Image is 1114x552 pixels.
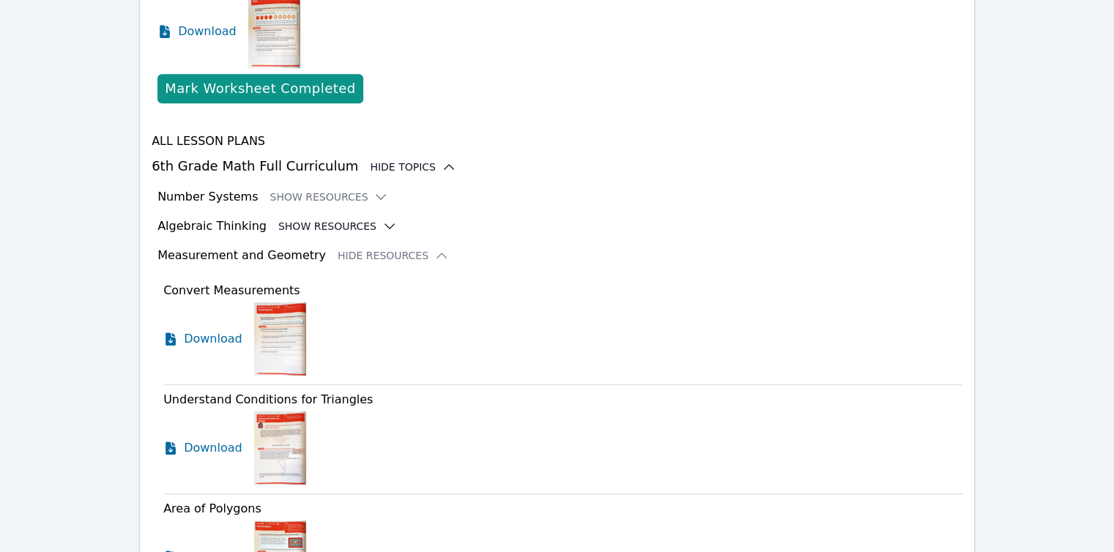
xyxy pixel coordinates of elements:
[184,330,242,348] span: Download
[152,133,962,150] h4: All Lesson Plans
[163,501,261,515] span: Area of Polygons
[157,247,326,264] h3: Measurement and Geometry
[157,74,363,103] button: Mark Worksheet Completed
[370,160,456,174] button: Hide Topics
[163,392,373,406] span: Understand Conditions for Triangles
[178,23,237,40] span: Download
[184,439,242,457] span: Download
[163,302,242,376] a: Download
[254,302,306,376] img: Convert Measurements
[157,217,267,235] h3: Algebraic Thinking
[152,156,962,176] h3: 6th Grade Math Full Curriculum
[163,283,300,297] span: Convert Measurements
[157,188,258,206] h3: Number Systems
[165,78,355,99] div: Mark Worksheet Completed
[278,219,397,234] button: Show Resources
[254,411,306,485] img: Understand Conditions for Triangles
[163,411,242,485] a: Download
[270,190,388,204] button: Show Resources
[338,248,449,263] button: Hide Resources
